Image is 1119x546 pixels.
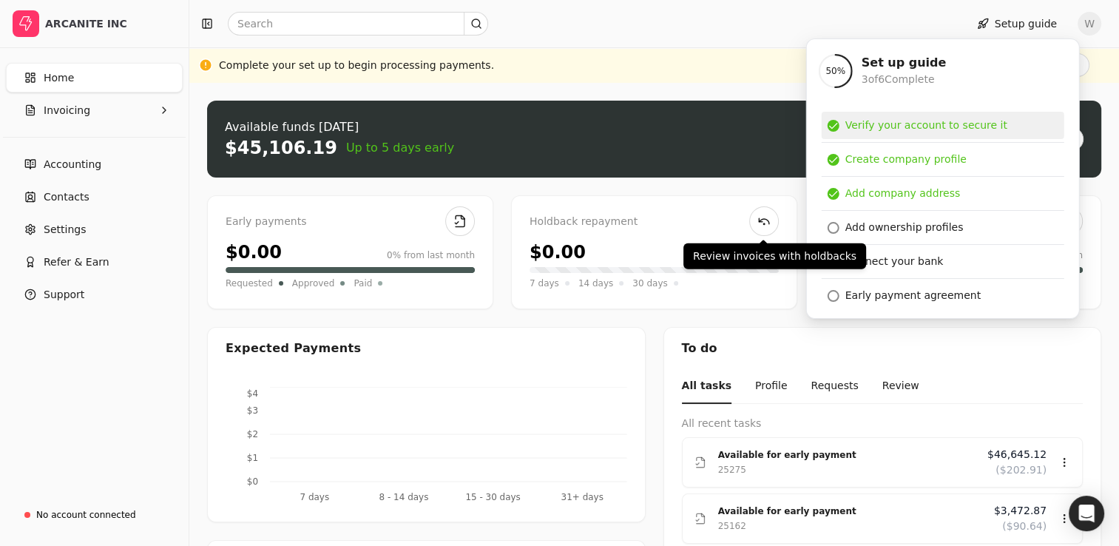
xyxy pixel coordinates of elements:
[387,249,475,262] div: 0% from last month
[225,118,454,136] div: Available funds [DATE]
[247,476,258,487] tspan: $0
[300,491,329,502] tspan: 7 days
[718,519,746,533] div: 25162
[965,12,1069,36] button: Setup guide
[6,280,183,309] button: Support
[465,491,520,502] tspan: 15 - 30 days
[219,58,494,73] div: Complete your set up to begin processing payments.
[44,103,90,118] span: Invoicing
[6,63,183,92] a: Home
[225,136,337,160] div: $45,106.19
[693,249,856,264] p: Review invoices with holdbacks
[845,118,1007,133] div: Verify your account to secure it
[995,462,1047,478] span: ($202.91)
[292,276,335,291] span: Approved
[354,276,372,291] span: Paid
[6,182,183,212] a: Contacts
[718,448,976,462] div: Available for early payment
[845,186,961,201] div: Add company address
[530,214,779,230] div: Holdback repayment
[6,247,183,277] button: Refer & Earn
[806,38,1080,319] div: Setup guide
[226,214,475,230] div: Early payments
[6,502,183,528] a: No account connected
[247,405,258,416] tspan: $3
[6,149,183,179] a: Accounting
[6,215,183,244] a: Settings
[632,276,667,291] span: 30 days
[247,429,258,439] tspan: $2
[664,328,1101,369] div: To do
[226,276,273,291] span: Requested
[228,12,488,36] input: Search
[994,503,1047,519] span: $3,472.87
[845,254,944,269] div: Connect your bank
[845,220,964,235] div: Add ownership profiles
[1078,12,1101,36] button: W
[36,508,136,522] div: No account connected
[882,369,919,404] button: Review
[845,288,981,303] div: Early payment agreement
[45,16,176,31] div: ARCANITE INC
[247,388,258,399] tspan: $4
[682,369,731,404] button: All tasks
[561,491,604,502] tspan: 31+ days
[578,276,613,291] span: 14 days
[44,287,84,303] span: Support
[845,152,967,167] div: Create company profile
[44,189,89,205] span: Contacts
[718,504,982,519] div: Available for early payment
[1002,519,1047,534] span: ($90.64)
[811,369,858,404] button: Requests
[718,462,746,477] div: 25275
[825,64,845,78] span: 50 %
[530,276,559,291] span: 7 days
[6,95,183,125] button: Invoicing
[44,222,86,237] span: Settings
[379,491,428,502] tspan: 8 - 14 days
[530,239,586,266] div: $0.00
[44,70,74,86] span: Home
[682,416,1083,431] div: All recent tasks
[226,239,282,266] div: $0.00
[346,139,454,157] span: Up to 5 days early
[44,157,101,172] span: Accounting
[755,369,788,404] button: Profile
[987,447,1047,462] span: $46,645.12
[44,255,109,270] span: Refer & Earn
[1069,496,1104,531] div: Open Intercom Messenger
[247,453,258,463] tspan: $1
[226,340,361,357] div: Expected Payments
[862,54,947,72] div: Set up guide
[862,72,947,87] div: 3 of 6 Complete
